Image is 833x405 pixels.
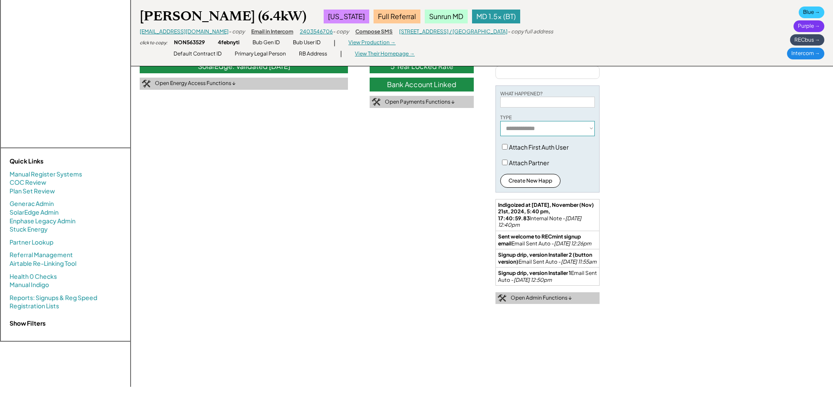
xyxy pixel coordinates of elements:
div: Open Payments Functions ↓ [385,98,455,106]
strong: Signup drip, version Installer 2 (button version) [498,251,593,265]
div: [US_STATE] [324,10,369,23]
em: [DATE] 12:50pm [514,277,552,283]
div: Intercom → [787,48,824,59]
div: Quick Links [10,157,96,166]
div: Full Referral [374,10,420,23]
div: RECbus → [790,34,824,46]
label: Attach Partner [509,159,549,167]
div: Blue → [799,7,824,18]
div: MD 1.5x (BT) [472,10,520,23]
div: Open Energy Access Functions ↓ [155,80,236,87]
a: Registration Lists [10,302,59,310]
img: tool-icon.png [142,80,151,88]
div: Compose SMS [355,28,393,36]
a: Plan Set Review [10,187,55,196]
div: Purple → [794,20,824,32]
a: Referral Management [10,251,73,259]
a: Enphase Legacy Admin [10,217,75,225]
div: - copy [333,28,349,36]
a: Partner Lookup [10,238,53,247]
em: [DATE] 12:40pm [498,215,582,229]
a: 2403546706 [300,28,333,35]
div: Sunrun MD [425,10,468,23]
div: Email in Intercom [251,28,293,36]
div: Internal Note - [498,202,597,229]
div: View Production → [348,39,396,46]
a: Airtable Re-Linking Tool [10,259,76,268]
div: click to copy: [140,39,167,46]
div: - copy [229,28,245,36]
div: Bub User ID [293,39,321,46]
div: WHAT HAPPENED? [500,90,543,97]
a: SolarEdge Admin [10,208,59,217]
div: 4febnyti [218,39,239,46]
strong: Show Filters [10,319,46,327]
strong: Indigoized at [DATE], November (Nov) 21st, 2024, 5:40 pm, 17:40:59.83 [498,202,595,222]
div: Email Sent Auto - [498,233,597,247]
button: Create New Happ [500,174,561,188]
div: Bub Gen ID [253,39,280,46]
div: Open Admin Functions ↓ [511,294,572,302]
a: Manual Register Systems [10,170,82,179]
em: [DATE] 12:26pm [554,240,591,247]
div: [PERSON_NAME] (6.4kW) [140,8,306,25]
div: | [334,39,335,47]
a: COC Review [10,178,46,187]
img: tool-icon.png [498,294,506,302]
a: Reports: Signups & Reg Speed [10,294,97,302]
div: RB Address [299,50,327,58]
div: TYPE [500,114,512,121]
div: Primary Legal Person [235,50,286,58]
label: Attach First Auth User [509,143,569,151]
strong: Signup drip, version Installer 1 [498,270,571,276]
a: [STREET_ADDRESS] / [GEOGRAPHIC_DATA] [399,28,508,35]
div: Bank Account Linked [370,78,474,91]
div: - copy full address [508,28,553,36]
div: NON563529 [174,39,205,46]
a: Stuck Energy [10,225,48,234]
div: View Their Homepage → [355,50,415,58]
div: | [340,49,342,58]
div: Default Contract ID [174,50,222,58]
div: Email Sent Auto - [498,270,597,283]
a: Health 0 Checks [10,272,57,281]
a: Manual Indigo [10,281,49,289]
em: [DATE] 11:55am [561,258,597,265]
div: Email Sent Auto - [498,251,597,265]
a: [EMAIL_ADDRESS][DOMAIN_NAME] [140,28,229,35]
strong: Sent welcome to RECmint signup email [498,233,582,247]
a: Generac Admin [10,199,54,208]
img: tool-icon.png [372,98,380,106]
